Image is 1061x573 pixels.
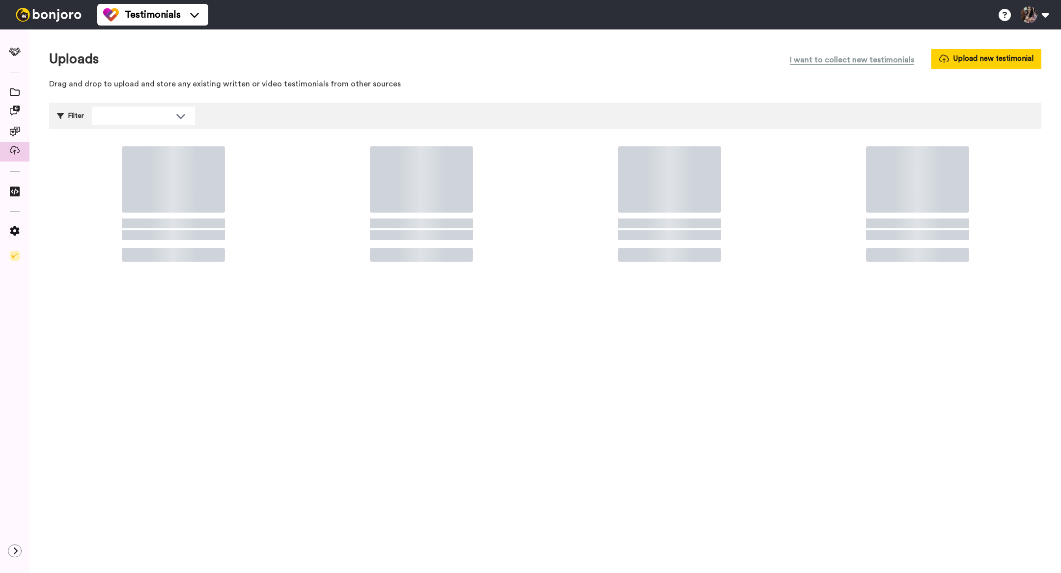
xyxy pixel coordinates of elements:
button: I want to collect new testimonials [782,49,921,69]
p: Drag and drop to upload and store any existing written or video testimonials from other sources [49,79,1041,90]
button: Upload new testimonial [931,49,1041,68]
span: Testimonials [125,8,181,22]
img: bj-logo-header-white.svg [12,8,85,22]
h1: Uploads [49,52,99,67]
div: Filter [57,107,84,125]
span: I want to collect new testimonials [790,54,914,66]
img: tm-color.svg [103,7,119,23]
img: Checklist.svg [10,251,20,261]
